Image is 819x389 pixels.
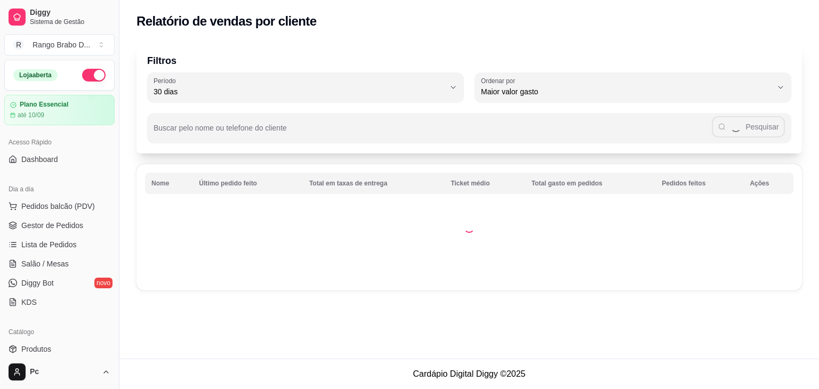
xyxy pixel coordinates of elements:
a: Plano Essencialaté 10/09 [4,95,115,125]
footer: Cardápio Digital Diggy © 2025 [119,359,819,389]
span: Produtos [21,344,51,354]
a: Gestor de Pedidos [4,217,115,234]
button: Período30 dias [147,72,464,102]
button: Pc [4,359,115,385]
span: Dashboard [21,154,58,165]
span: R [13,39,24,50]
span: Salão / Mesas [21,258,69,269]
label: Ordenar por [481,76,519,85]
button: Pedidos balcão (PDV) [4,198,115,215]
a: DiggySistema de Gestão [4,4,115,30]
a: Salão / Mesas [4,255,115,272]
a: Diggy Botnovo [4,274,115,291]
span: Diggy Bot [21,278,54,288]
article: Plano Essencial [20,101,68,109]
div: Catálogo [4,323,115,341]
div: Dia a dia [4,181,115,198]
button: Alterar Status [82,69,106,82]
div: Loja aberta [13,69,58,81]
a: Lista de Pedidos [4,236,115,253]
span: Maior valor gasto [481,86,772,97]
label: Período [154,76,179,85]
input: Buscar pelo nome ou telefone do cliente [154,127,712,137]
span: KDS [21,297,37,307]
h2: Relatório de vendas por cliente [136,13,317,30]
a: KDS [4,294,115,311]
span: Pc [30,367,98,377]
span: Lista de Pedidos [21,239,77,250]
span: 30 dias [154,86,445,97]
span: Gestor de Pedidos [21,220,83,231]
button: Select a team [4,34,115,55]
button: Ordenar porMaior valor gasto [475,72,791,102]
article: até 10/09 [18,111,44,119]
span: Sistema de Gestão [30,18,110,26]
div: Acesso Rápido [4,134,115,151]
a: Dashboard [4,151,115,168]
span: Pedidos balcão (PDV) [21,201,95,212]
span: Diggy [30,8,110,18]
a: Produtos [4,341,115,358]
p: Filtros [147,53,791,68]
div: Rango Brabo D ... [33,39,90,50]
div: Loading [464,222,475,233]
